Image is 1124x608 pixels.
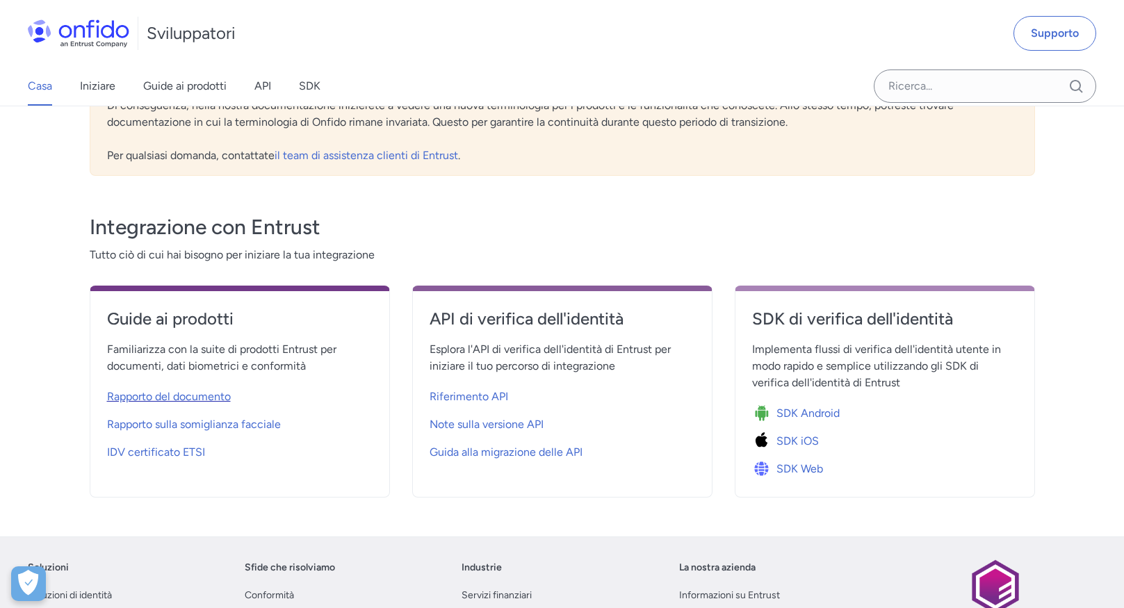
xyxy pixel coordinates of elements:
font: Esplora l'API di verifica dell'identità di Entrust per iniziare il tuo percorso di integrazione [430,343,671,372]
font: Supporto [1031,26,1079,40]
div: Cookie di preferenza [11,566,46,601]
a: il team di assistenza clienti di Entrust [275,149,458,162]
a: Icona Android SDKSDK Android [752,397,1018,425]
img: Icona Android SDK [752,404,776,423]
font: Guide ai prodotti [143,79,227,92]
a: Industrie [462,559,502,576]
font: Familiarizza con la suite di prodotti Entrust per documenti, dati biometrici e conformità [107,343,336,372]
a: Guida alla migrazione delle API [430,436,695,463]
a: Soluzioni [28,559,69,576]
font: API [254,79,271,92]
font: Per qualsiasi domanda, contattate [107,149,275,162]
font: Note sulla versione API [430,418,544,431]
font: Casa [28,79,52,92]
font: SDK iOS [776,434,819,447]
a: Supporto [1013,16,1096,51]
a: Guide ai prodotti [107,308,373,341]
a: SDK [299,67,320,106]
a: La nostra azienda [679,559,756,576]
a: Iniziare [80,67,115,106]
font: Sfide che risolviamo [245,561,335,573]
font: Servizi finanziari [462,589,532,601]
a: Sfide che risolviamo [245,559,335,576]
a: Soluzioni di identità [28,587,112,604]
font: Guide ai prodotti [107,309,234,329]
a: Conformità [245,587,294,604]
a: Servizi finanziari [462,587,532,604]
font: Conformità [245,589,294,601]
a: IDV certificato ETSI [107,436,373,463]
a: Riferimento API [430,380,695,408]
font: Riferimento API [430,390,508,403]
font: SDK Web [776,462,823,475]
font: SDK [299,79,320,92]
a: Rapporto sulla somiglianza facciale [107,408,373,436]
font: Informazioni su Entrust [679,589,780,601]
img: Logo Onfido [28,19,129,47]
img: Icona iOS SDK [752,432,776,451]
font: Rapporto sulla somiglianza facciale [107,418,281,431]
font: IDV certificato ETSI [107,445,205,459]
a: Guide ai prodotti [143,67,227,106]
font: API di verifica dell'identità [430,309,624,329]
font: Iniziare [80,79,115,92]
font: Soluzioni [28,561,69,573]
a: Icona Web SDKSDK Web [752,452,1018,480]
a: Casa [28,67,52,106]
font: SDK Android [776,406,840,420]
input: Campo di input di ricerca Onfido [874,69,1096,103]
a: Icona iOS SDKSDK iOS [752,425,1018,452]
a: Note sulla versione API [430,408,695,436]
font: Tutto ciò di cui hai bisogno per iniziare la tua integrazione [90,248,375,261]
font: Rapporto del documento [107,390,231,403]
font: . [458,149,460,162]
a: API [254,67,271,106]
a: Informazioni su Entrust [679,587,780,604]
button: Apri preferenze [11,566,46,601]
a: API di verifica dell'identità [430,308,695,341]
a: Rapporto del documento [107,380,373,408]
font: Sviluppatori [147,23,236,43]
font: La nostra azienda [679,561,756,573]
font: Industrie [462,561,502,573]
font: Implementa flussi di verifica dell'identità utente in modo rapido e semplice utilizzando gli SDK ... [752,343,1001,389]
font: Integrazione con Entrust [90,214,320,240]
font: Soluzioni di identità [28,589,112,601]
font: SDK di verifica dell'identità [752,309,953,329]
font: Guida alla migrazione delle API [430,445,583,459]
img: Icona Web SDK [752,459,776,479]
a: SDK di verifica dell'identità [752,308,1018,341]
